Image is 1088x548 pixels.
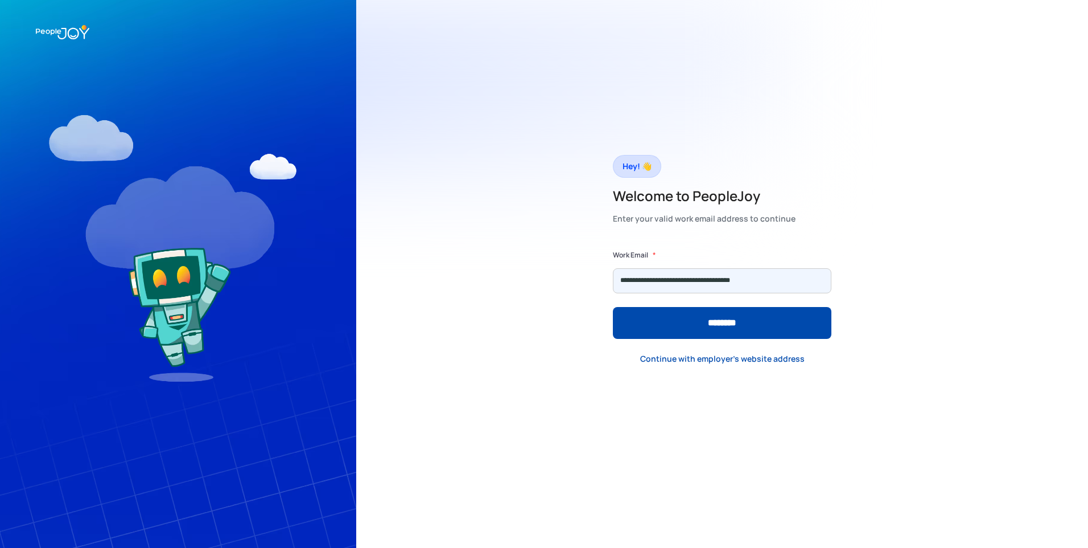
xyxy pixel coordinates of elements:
a: Continue with employer's website address [631,347,814,371]
div: Continue with employer's website address [640,353,805,365]
label: Work Email [613,250,648,261]
h2: Welcome to PeopleJoy [613,187,796,205]
div: Hey! 👋 [623,158,652,174]
form: Form [613,250,831,339]
div: Enter your valid work email address to continue [613,211,796,227]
